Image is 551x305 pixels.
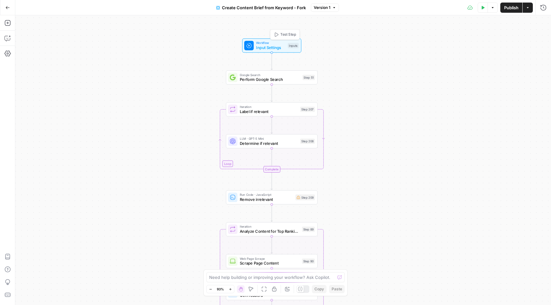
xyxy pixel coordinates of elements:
[226,190,318,205] div: Run Code · JavaScriptRemove irrelevantStep 209
[240,140,298,146] span: Determine if relevant
[240,136,298,141] span: LLM · GPT-5 Mini
[271,236,273,253] g: Edge from step_89 to step_90
[226,39,318,53] div: WorkflowInput SettingsInputsTest Step
[240,292,298,298] span: Get Headers
[217,287,224,292] span: 93%
[271,117,273,134] g: Edge from step_207 to step_208
[314,286,324,292] span: Copy
[271,85,273,102] g: Edge from step_51 to step_207
[311,4,339,12] button: Version 1
[240,76,300,82] span: Perform Google Search
[300,107,315,112] div: Step 207
[240,260,299,266] span: Scrape Page Content
[226,222,318,237] div: IterationAnalyze Content for Top Ranking PagesStep 89
[226,286,318,300] div: Run Code · JavaScriptGet HeadersStep 192
[302,227,315,232] div: Step 89
[500,3,522,13] button: Publish
[240,196,293,202] span: Remove irrelevant
[288,43,298,48] div: Inputs
[240,109,298,115] span: Label if relevant
[240,192,293,197] span: Run Code · JavaScript
[312,285,327,293] button: Copy
[226,70,318,85] div: Google SearchPerform Google SearchStep 51
[240,256,299,261] span: Web Page Scrape
[263,166,280,173] div: Complete
[226,134,318,148] div: LLM · GPT-5 MiniDetermine if relevantStep 208
[332,286,342,292] span: Paste
[240,224,299,229] span: Iteration
[271,204,273,222] g: Edge from step_209 to step_89
[226,102,318,117] div: LoopIterationLabel if relevantStep 207
[271,173,273,190] g: Edge from step_207-iteration-end to step_209
[329,285,345,293] button: Paste
[314,5,330,11] span: Version 1
[303,75,315,80] div: Step 51
[271,31,298,39] button: Test Step
[240,72,300,77] span: Google Search
[226,254,318,268] div: Web Page ScrapeScrape Page ContentStep 90
[302,259,315,264] div: Step 90
[222,4,306,11] span: Create Content Brief from Keyword - Fork
[300,138,315,144] div: Step 208
[256,40,285,45] span: Workflow
[212,3,310,13] button: Create Content Brief from Keyword - Fork
[256,45,285,51] span: Input Settings
[240,228,299,234] span: Analyze Content for Top Ranking Pages
[226,166,318,173] div: Complete
[240,104,298,109] span: Iteration
[295,195,315,201] div: Step 209
[280,32,296,37] span: Test Step
[504,4,518,11] span: Publish
[271,53,273,70] g: Edge from start to step_51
